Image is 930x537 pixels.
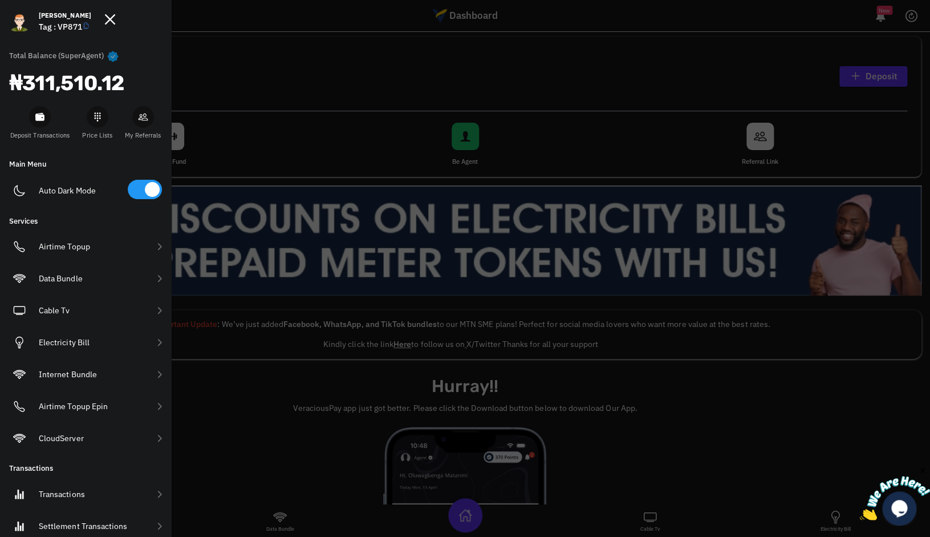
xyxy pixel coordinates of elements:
[39,489,151,499] div: Transactions
[39,337,151,348] div: Electricity Bill
[9,100,71,144] a: Deposit Transactions
[39,11,91,19] small: [PERSON_NAME]
[39,305,151,316] div: Cable Tv
[39,185,96,196] div: Auto Dark Mode
[81,100,113,144] a: Price Lists
[39,433,151,443] div: CloudServer
[9,73,162,94] h1: ₦311,510.12
[39,369,151,379] div: Internet Bundle
[39,241,151,252] div: Airtime Topup
[39,273,151,284] div: Data Bundle
[125,106,161,139] div: My Referrals
[39,401,151,411] div: Airtime Topup Epin
[124,100,162,144] a: My Referrals
[859,466,930,520] iframe: chat widget
[82,106,112,139] div: Price Lists
[39,22,91,33] strong: Tag : VP871
[10,106,70,139] div: Deposit Transactions
[39,521,151,531] div: Settlement Transactions
[9,46,162,67] div: Total Balance (SuperAgent)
